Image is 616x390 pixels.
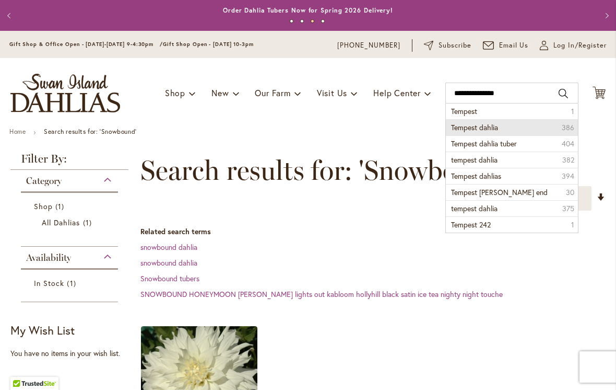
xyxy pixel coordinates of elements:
[140,226,606,237] dt: Related search terms
[290,19,293,23] button: 1 of 4
[439,40,471,51] span: Subscribe
[140,258,197,268] a: snowbound dahlia
[499,40,529,51] span: Email Us
[165,87,185,98] span: Shop
[562,139,574,149] span: 404
[9,128,26,135] a: Home
[559,85,568,102] button: Search
[34,201,108,212] a: Shop
[451,187,548,197] span: Tempest [PERSON_NAME] end
[424,40,471,51] a: Subscribe
[211,87,229,98] span: New
[140,155,508,186] span: Search results for: 'Snowbound'
[140,273,199,283] a: Snowbound tubers
[163,41,254,48] span: Gift Shop Open - [DATE] 10-3pm
[223,6,393,14] a: Order Dahlia Tubers Now for Spring 2026 Delivery!
[255,87,290,98] span: Our Farm
[83,217,94,228] span: 1
[311,19,314,23] button: 3 of 4
[337,40,400,51] a: [PHONE_NUMBER]
[451,171,501,181] span: Tempest dahlias
[300,19,304,23] button: 2 of 4
[451,139,517,148] span: Tempest dahlia tuber
[42,217,80,227] span: All Dahlias
[321,19,325,23] button: 4 of 4
[566,187,574,198] span: 30
[553,40,607,51] span: Log In/Register
[451,203,497,213] span: tempest dahlia
[562,155,574,165] span: 382
[451,122,498,132] span: Tempest dahlia
[34,278,108,289] a: In Stock 1
[373,87,421,98] span: Help Center
[9,41,163,48] span: Gift Shop & Office Open - [DATE]-[DATE] 9-4:30pm /
[140,242,197,252] a: snowbound dahlia
[55,201,67,212] span: 1
[483,40,529,51] a: Email Us
[595,5,616,26] button: Next
[562,203,574,214] span: 375
[10,153,128,170] strong: Filter By:
[42,217,100,228] a: All Dahlias
[540,40,607,51] a: Log In/Register
[26,175,62,187] span: Category
[562,122,574,133] span: 386
[451,106,477,116] span: Tempest
[67,278,78,289] span: 1
[34,201,53,211] span: Shop
[8,353,37,382] iframe: Launch Accessibility Center
[34,278,64,288] span: In Stock
[451,220,491,230] span: Tempest 242
[317,87,347,98] span: Visit Us
[571,220,574,230] span: 1
[44,128,137,135] strong: Search results for: 'Snowbound'
[26,252,71,263] span: Availability
[140,289,503,299] a: SNOWBOUND HONEYMOON [PERSON_NAME] lights out kabloom hollyhill black satin ice tea nighty night t...
[571,106,574,117] span: 1
[10,348,135,359] div: You have no items in your wish list.
[562,171,574,181] span: 394
[10,323,75,338] strong: My Wish List
[10,74,120,112] a: store logo
[451,155,497,165] span: tempest dahlia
